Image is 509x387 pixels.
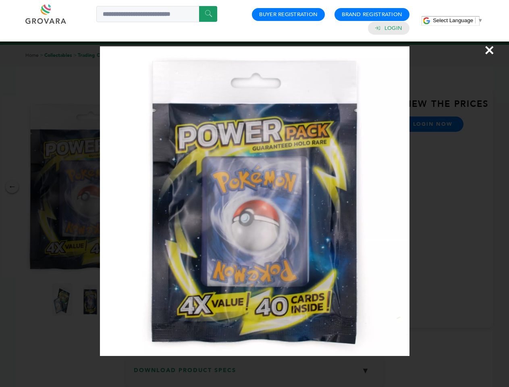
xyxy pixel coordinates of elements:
span: ▼ [478,17,483,23]
span: × [484,39,495,61]
span: ​ [475,17,476,23]
span: Select Language [433,17,473,23]
input: Search a product or brand... [96,6,217,22]
img: Image Preview [100,46,409,356]
a: Login [384,25,402,32]
a: Select Language​ [433,17,483,23]
a: Buyer Registration [259,11,318,18]
a: Brand Registration [342,11,402,18]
